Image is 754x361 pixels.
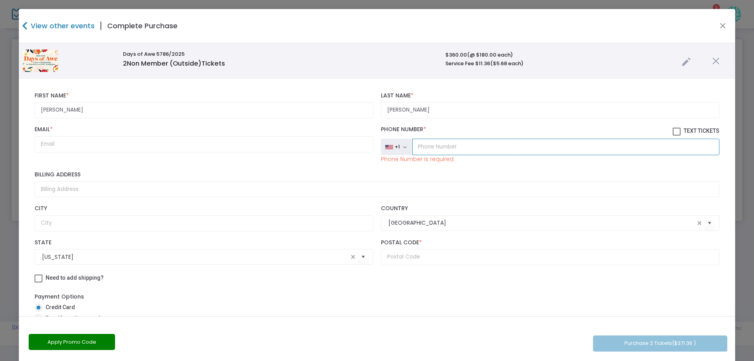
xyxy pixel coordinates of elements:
[107,20,178,31] h4: Complete Purchase
[490,60,523,67] span: ($5.68 each)
[381,249,719,265] input: Postal Code
[57,315,101,321] span: (Complimentary)
[42,253,348,261] input: Select State
[395,144,400,150] div: +1
[201,59,225,68] span: Tickets
[718,21,728,31] button: Close
[381,155,455,163] p: Phone Number is required.
[29,20,95,31] h4: View other events
[123,59,127,68] span: 2
[712,57,719,64] img: cross.png
[381,102,719,118] input: Last Name
[46,275,104,281] span: Need to add shipping?
[35,171,719,178] label: Billing Address
[348,252,358,262] span: clear
[35,239,373,246] label: State
[35,181,719,197] input: Billing Address
[684,128,719,134] span: Text Tickets
[388,219,695,227] input: Select Country
[445,52,674,58] h6: $360.00
[704,215,715,231] button: Select
[35,102,373,118] input: First Name
[123,59,225,68] span: Non Member (Outside)
[95,19,107,33] span: |
[381,205,719,212] label: Country
[35,293,84,301] label: Payment Options
[381,239,719,246] label: Postal Code
[35,126,373,133] label: Email
[381,139,413,155] button: +1
[42,303,75,312] span: Credit Card
[445,60,674,67] h6: Service Fee $11.36
[695,218,704,228] span: clear
[412,139,719,155] input: Phone Number
[35,205,373,212] label: City
[381,92,719,99] label: Last Name
[358,249,369,265] button: Select
[35,92,373,99] label: First Name
[35,215,373,231] input: City
[42,314,101,323] span: Free
[23,49,58,72] img: TicketEmailImage.png
[29,334,115,350] button: Apply Promo Code
[123,51,437,57] h6: Days of Awe 5786/2025
[381,126,719,136] label: Phone Number
[467,51,513,59] span: (@ $180.00 each)
[35,136,373,152] input: Email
